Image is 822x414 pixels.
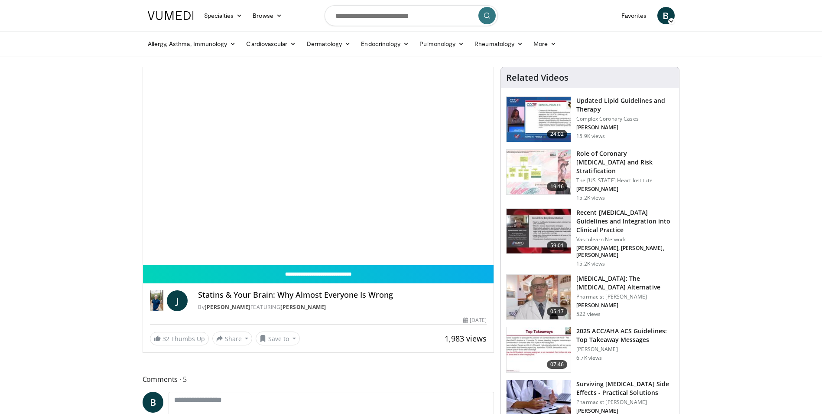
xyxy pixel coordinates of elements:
[150,332,209,345] a: 32 Thumbs Up
[616,7,652,24] a: Favorites
[212,332,253,345] button: Share
[576,260,605,267] p: 15.2K views
[198,303,487,311] div: By FEATURING
[576,124,674,131] p: [PERSON_NAME]
[506,96,674,142] a: 24:02 Updated Lipid Guidelines and Therapy Complex Coronary Cases [PERSON_NAME] 15.9K views
[547,182,568,191] span: 19:16
[356,35,414,53] a: Endocrinology
[576,274,674,292] h3: [MEDICAL_DATA]: The [MEDICAL_DATA] Alternative
[247,7,287,24] a: Browse
[576,327,674,344] h3: 2025 ACC/AHA ACS Guidelines: Top Takeaway Messages
[576,186,674,193] p: [PERSON_NAME]
[547,307,568,316] span: 05:17
[507,327,571,372] img: 369ac253-1227-4c00-b4e1-6e957fd240a8.150x105_q85_crop-smart_upscale.jpg
[506,274,674,320] a: 05:17 [MEDICAL_DATA]: The [MEDICAL_DATA] Alternative Pharmacist [PERSON_NAME] [PERSON_NAME] 522 v...
[507,275,571,320] img: ce9609b9-a9bf-4b08-84dd-8eeb8ab29fc6.150x105_q85_crop-smart_upscale.jpg
[576,302,674,309] p: [PERSON_NAME]
[469,35,528,53] a: Rheumatology
[463,316,487,324] div: [DATE]
[528,35,562,53] a: More
[657,7,675,24] a: B
[302,35,356,53] a: Dermatology
[576,115,674,122] p: Complex Coronary Cases
[506,327,674,373] a: 07:46 2025 ACC/AHA ACS Guidelines: Top Takeaway Messages [PERSON_NAME] 6.7K views
[576,149,674,175] h3: Role of Coronary [MEDICAL_DATA] and Risk Stratification
[547,241,568,250] span: 59:01
[325,5,498,26] input: Search topics, interventions
[576,96,674,114] h3: Updated Lipid Guidelines and Therapy
[414,35,469,53] a: Pulmonology
[547,360,568,369] span: 07:46
[506,149,674,201] a: 19:16 Role of Coronary [MEDICAL_DATA] and Risk Stratification The [US_STATE] Heart Institute [PER...
[199,7,248,24] a: Specialties
[280,303,326,311] a: [PERSON_NAME]
[162,335,169,343] span: 32
[143,392,163,413] a: B
[205,303,250,311] a: [PERSON_NAME]
[576,399,674,406] p: Pharmacist [PERSON_NAME]
[576,311,601,318] p: 522 views
[576,346,674,353] p: [PERSON_NAME]
[167,290,188,311] a: J
[241,35,301,53] a: Cardiovascular
[547,130,568,138] span: 24:02
[143,35,241,53] a: Allergy, Asthma, Immunology
[507,97,571,142] img: 77f671eb-9394-4acc-bc78-a9f077f94e00.150x105_q85_crop-smart_upscale.jpg
[576,236,674,243] p: Vasculearn Network
[198,290,487,300] h4: Statins & Your Brain: Why Almost Everyone Is Wrong
[507,150,571,195] img: 1efa8c99-7b8a-4ab5-a569-1c219ae7bd2c.150x105_q85_crop-smart_upscale.jpg
[256,332,300,345] button: Save to
[506,72,569,83] h4: Related Videos
[576,380,674,397] h3: Surviving [MEDICAL_DATA] Side Effects - Practical Solutions
[576,355,602,361] p: 6.7K views
[143,374,494,385] span: Comments 5
[507,209,571,254] img: 87825f19-cf4c-4b91-bba1-ce218758c6bb.150x105_q85_crop-smart_upscale.jpg
[576,177,674,184] p: The [US_STATE] Heart Institute
[576,194,605,201] p: 15.2K views
[576,133,605,140] p: 15.9K views
[150,290,164,311] img: Dr. Jordan Rennicke
[143,67,494,265] video-js: Video Player
[445,333,487,344] span: 1,983 views
[576,245,674,259] p: [PERSON_NAME], [PERSON_NAME], [PERSON_NAME]
[576,208,674,234] h3: Recent [MEDICAL_DATA] Guidelines and Integration into Clinical Practice
[506,208,674,267] a: 59:01 Recent [MEDICAL_DATA] Guidelines and Integration into Clinical Practice Vasculearn Network ...
[576,293,674,300] p: Pharmacist [PERSON_NAME]
[148,11,194,20] img: VuMedi Logo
